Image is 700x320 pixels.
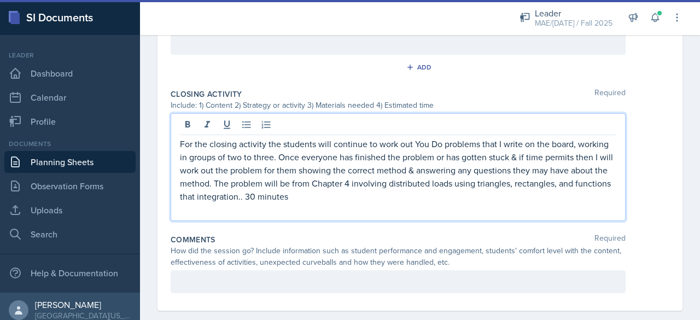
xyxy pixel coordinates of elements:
div: Leader [535,7,612,20]
label: Comments [171,234,215,245]
div: Leader [4,50,136,60]
a: Dashboard [4,62,136,84]
a: Calendar [4,86,136,108]
a: Uploads [4,199,136,221]
button: Add [402,59,438,75]
div: MAE/[DATE] / Fall 2025 [535,18,612,29]
div: [PERSON_NAME] [35,299,131,310]
span: Required [594,89,626,100]
div: Help & Documentation [4,262,136,284]
div: Add [409,63,432,72]
p: For the closing activity the students will continue to work out You Do problems that I write on t... [180,137,616,203]
a: Profile [4,110,136,132]
div: How did the session go? Include information such as student performance and engagement, students'... [171,245,626,268]
label: Closing Activity [171,89,242,100]
div: Include: 1) Content 2) Strategy or activity 3) Materials needed 4) Estimated time [171,100,626,111]
div: Documents [4,139,136,149]
a: Planning Sheets [4,151,136,173]
span: Required [594,234,626,245]
a: Search [4,223,136,245]
a: Observation Forms [4,175,136,197]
